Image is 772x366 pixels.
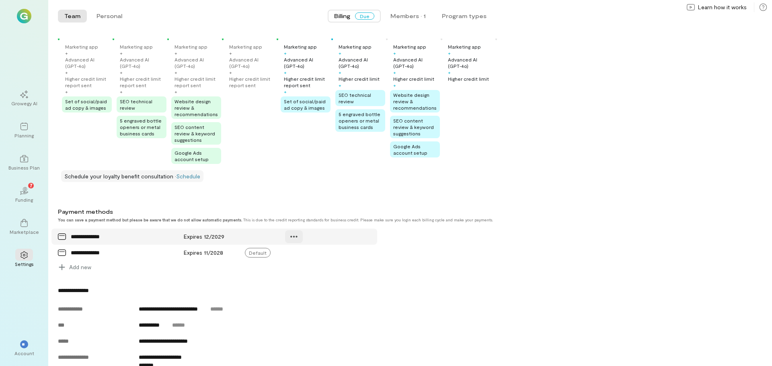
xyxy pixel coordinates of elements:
div: + [284,69,287,76]
a: Funding [10,180,39,209]
span: 7 [30,182,33,189]
div: + [393,69,396,76]
div: + [393,50,396,56]
span: Expires 12/2029 [184,233,224,240]
div: Marketing app [284,43,317,50]
div: + [65,50,68,56]
span: Add new [69,263,91,271]
div: + [339,50,341,56]
div: Planning [14,132,34,139]
span: SEO content review & keyword suggestions [175,124,215,143]
div: Higher credit limit report sent [120,76,166,88]
span: Set of social/paid ad copy & images [284,98,326,110]
span: Google Ads account setup [393,143,427,155]
div: + [175,88,177,95]
div: Advanced AI (GPT‑4o) [229,56,276,69]
button: Team [58,10,87,22]
div: + [339,69,341,76]
div: Higher credit limit report sent [229,76,276,88]
button: Program types [435,10,493,22]
div: + [284,50,287,56]
div: Funding [15,196,33,203]
div: Advanced AI (GPT‑4o) [120,56,166,69]
span: Schedule your loyalty benefit consultation · [64,173,176,180]
strong: You can save a payment method but please be aware that we do not allow automatic payments. [58,217,242,222]
span: Expires 11/2028 [184,249,223,256]
button: BillingDue [328,10,381,22]
div: Advanced AI (GPT‑4o) [448,56,495,69]
div: + [284,88,287,95]
div: Marketing app [65,43,98,50]
div: Higher credit limit [448,76,489,82]
button: Personal [90,10,129,22]
span: Billing [334,12,350,20]
span: Set of social/paid ad copy & images [65,98,107,110]
div: Advanced AI (GPT‑4o) [284,56,331,69]
a: Planning [10,116,39,145]
span: Google Ads account setup [175,150,209,162]
div: + [448,50,451,56]
a: Business Plan [10,148,39,177]
div: + [393,82,396,88]
div: Higher credit limit [339,76,380,82]
a: Settings [10,245,39,274]
div: Settings [15,261,34,267]
span: 5 engraved bottle openers or metal business cards [339,111,380,130]
div: + [120,50,123,56]
div: Business Plan [8,164,40,171]
div: Marketplace [10,229,39,235]
a: Schedule [176,173,200,180]
div: Higher credit limit report sent [175,76,221,88]
span: Website design review & recommendations [175,98,218,117]
div: Marketing app [229,43,262,50]
div: Marketing app [448,43,481,50]
div: Growegy AI [11,100,37,106]
div: + [175,69,177,76]
div: Advanced AI (GPT‑4o) [339,56,385,69]
div: + [229,69,232,76]
div: Higher credit limit [393,76,434,82]
div: Advanced AI (GPT‑4o) [175,56,221,69]
span: SEO technical review [120,98,152,110]
div: Advanced AI (GPT‑4o) [393,56,440,69]
a: Growegy AI [10,84,39,113]
span: Website design review & recommendations [393,92,437,110]
div: Advanced AI (GPT‑4o) [65,56,112,69]
div: + [229,50,232,56]
div: + [175,50,177,56]
span: SEO technical review [339,92,371,104]
div: This is due to the credit reporting standards for business credit. Please make sure you login eac... [58,217,697,222]
div: Account [14,350,34,356]
div: + [339,82,341,88]
button: Members · 1 [384,10,432,22]
div: + [65,88,68,95]
div: Marketing app [393,43,426,50]
div: Members · 1 [390,12,426,20]
div: Marketing app [120,43,153,50]
span: 5 engraved bottle openers or metal business cards [120,118,162,136]
div: + [65,69,68,76]
div: Higher credit limit report sent [65,76,112,88]
a: Marketplace [10,213,39,241]
div: + [448,69,451,76]
div: + [120,69,123,76]
div: Marketing app [175,43,207,50]
span: SEO content review & keyword suggestions [393,118,434,136]
span: Default [245,248,271,258]
div: Marketing app [339,43,372,50]
div: + [120,88,123,95]
div: Payment methods [58,208,697,216]
span: Due [355,12,374,20]
div: Higher credit limit report sent [284,76,331,88]
span: Learn how it works [698,3,747,11]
